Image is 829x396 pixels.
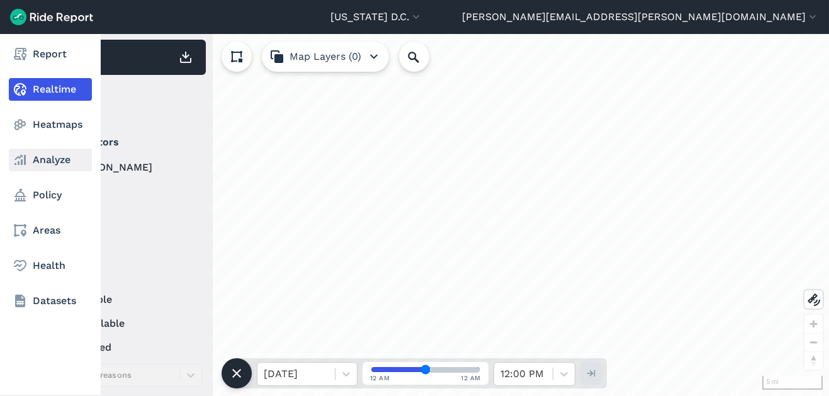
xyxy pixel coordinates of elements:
button: [US_STATE] D.C. [330,9,422,25]
a: Policy [9,184,92,206]
span: 12 AM [370,373,390,383]
summary: Operators [51,125,200,160]
a: Report [9,43,92,65]
a: Heatmaps [9,113,92,136]
label: available [51,292,202,307]
a: Realtime [9,78,92,101]
input: Search Location or Vehicles [399,42,449,72]
label: Spin [51,208,202,223]
img: Ride Report [10,9,93,25]
a: Areas [9,219,92,242]
summary: Status [51,257,200,292]
label: unavailable [51,316,202,331]
label: reserved [51,340,202,355]
div: loading [40,34,829,396]
a: Datasets [9,290,92,312]
label: Veo [51,232,202,247]
button: [PERSON_NAME][EMAIL_ADDRESS][PERSON_NAME][DOMAIN_NAME] [462,9,819,25]
label: Lime [51,184,202,199]
a: Analyze [9,149,92,171]
button: Map Layers (0) [262,42,389,72]
label: [PERSON_NAME] [51,160,202,175]
span: 12 AM [461,373,482,383]
a: Health [9,254,92,277]
div: Filter [46,81,206,120]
